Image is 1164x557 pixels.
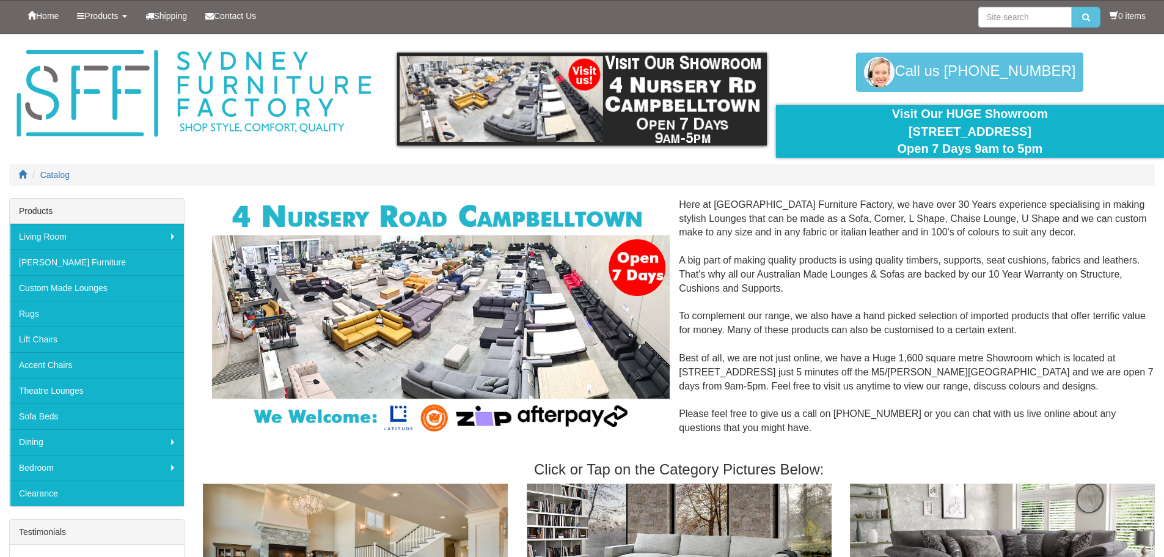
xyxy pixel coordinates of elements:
[10,481,184,506] a: Clearance
[154,11,188,21] span: Shipping
[785,105,1155,158] div: Visit Our HUGE Showroom [STREET_ADDRESS] Open 7 Days 9am to 5pm
[1110,10,1146,22] li: 0 items
[10,326,184,352] a: Lift Chairs
[10,275,184,301] a: Custom Made Lounges
[196,1,265,31] a: Contact Us
[10,378,184,404] a: Theatre Lounges
[214,11,256,21] span: Contact Us
[40,170,70,180] a: Catalog
[10,224,184,249] a: Living Room
[10,520,184,545] div: Testimonials
[36,11,59,21] span: Home
[10,301,184,326] a: Rugs
[10,199,184,224] div: Products
[10,249,184,275] a: [PERSON_NAME] Furniture
[18,1,68,31] a: Home
[10,404,184,429] a: Sofa Beds
[203,198,1155,449] div: Here at [GEOGRAPHIC_DATA] Furniture Factory, we have over 30 Years experience specialising in mak...
[212,198,670,436] img: Corner Modular Lounges
[203,462,1155,478] h3: Click or Tap on the Category Pictures Below:
[10,352,184,378] a: Accent Chairs
[978,7,1072,28] input: Site search
[68,1,136,31] a: Products
[136,1,197,31] a: Shipping
[10,429,184,455] a: Dining
[84,11,118,21] span: Products
[10,455,184,481] a: Bedroom
[10,46,377,141] img: Sydney Furniture Factory
[397,53,767,146] img: showroom.gif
